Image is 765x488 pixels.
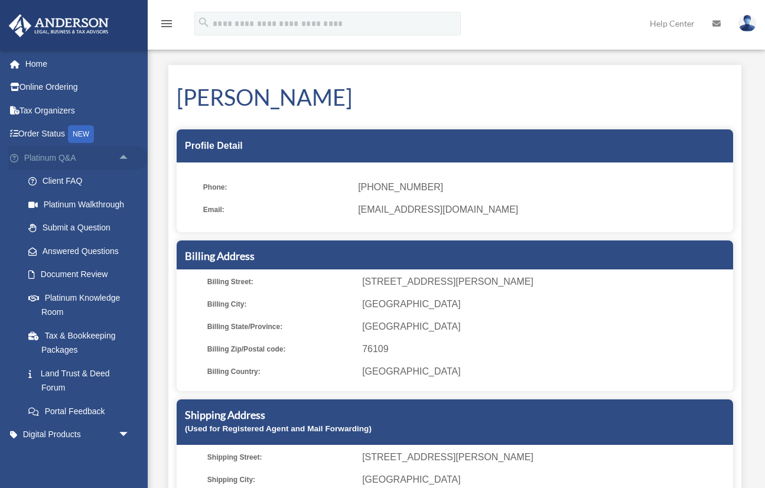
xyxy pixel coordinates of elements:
img: User Pic [738,15,756,32]
span: Billing Country: [207,363,354,380]
a: Document Review [17,263,148,287]
span: 76109 [362,341,729,357]
span: [GEOGRAPHIC_DATA] [362,471,729,488]
span: [GEOGRAPHIC_DATA] [362,363,729,380]
a: Tax & Bookkeeping Packages [17,324,148,362]
a: Submit a Question [17,216,148,240]
h5: Billing Address [185,249,725,263]
div: NEW [68,125,94,143]
span: arrow_drop_up [118,146,142,170]
a: Digital Productsarrow_drop_down [8,423,148,447]
span: arrow_drop_down [118,423,142,447]
span: Shipping City: [207,471,354,488]
a: Platinum Walkthrough [17,193,148,216]
a: Home [8,52,148,76]
span: [EMAIL_ADDRESS][DOMAIN_NAME] [358,201,725,218]
span: arrow_drop_down [118,446,142,470]
span: [STREET_ADDRESS][PERSON_NAME] [362,449,729,466]
span: [GEOGRAPHIC_DATA] [362,318,729,335]
h5: Shipping Address [185,408,725,422]
span: Phone: [203,179,350,196]
a: Land Trust & Deed Forum [17,362,148,399]
a: Platinum Q&Aarrow_drop_up [8,146,148,170]
a: Answered Questions [17,239,148,263]
small: (Used for Registered Agent and Mail Forwarding) [185,424,372,433]
a: Order StatusNEW [8,122,148,147]
a: My Entitiesarrow_drop_down [8,446,148,470]
span: [PHONE_NUMBER] [358,179,725,196]
span: Email: [203,201,350,218]
a: Online Ordering [8,76,148,99]
a: Platinum Knowledge Room [17,286,148,324]
i: search [197,16,210,29]
span: [STREET_ADDRESS][PERSON_NAME] [362,274,729,290]
a: Portal Feedback [17,399,148,423]
span: Billing State/Province: [207,318,354,335]
a: menu [159,21,174,31]
i: menu [159,17,174,31]
div: Profile Detail [177,129,733,162]
img: Anderson Advisors Platinum Portal [5,14,112,37]
span: Billing Zip/Postal code: [207,341,354,357]
span: Billing Street: [207,274,354,290]
a: Client FAQ [17,170,148,193]
span: Billing City: [207,296,354,313]
span: [GEOGRAPHIC_DATA] [362,296,729,313]
h1: [PERSON_NAME] [177,82,733,113]
span: Shipping Street: [207,449,354,466]
a: Tax Organizers [8,99,148,122]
